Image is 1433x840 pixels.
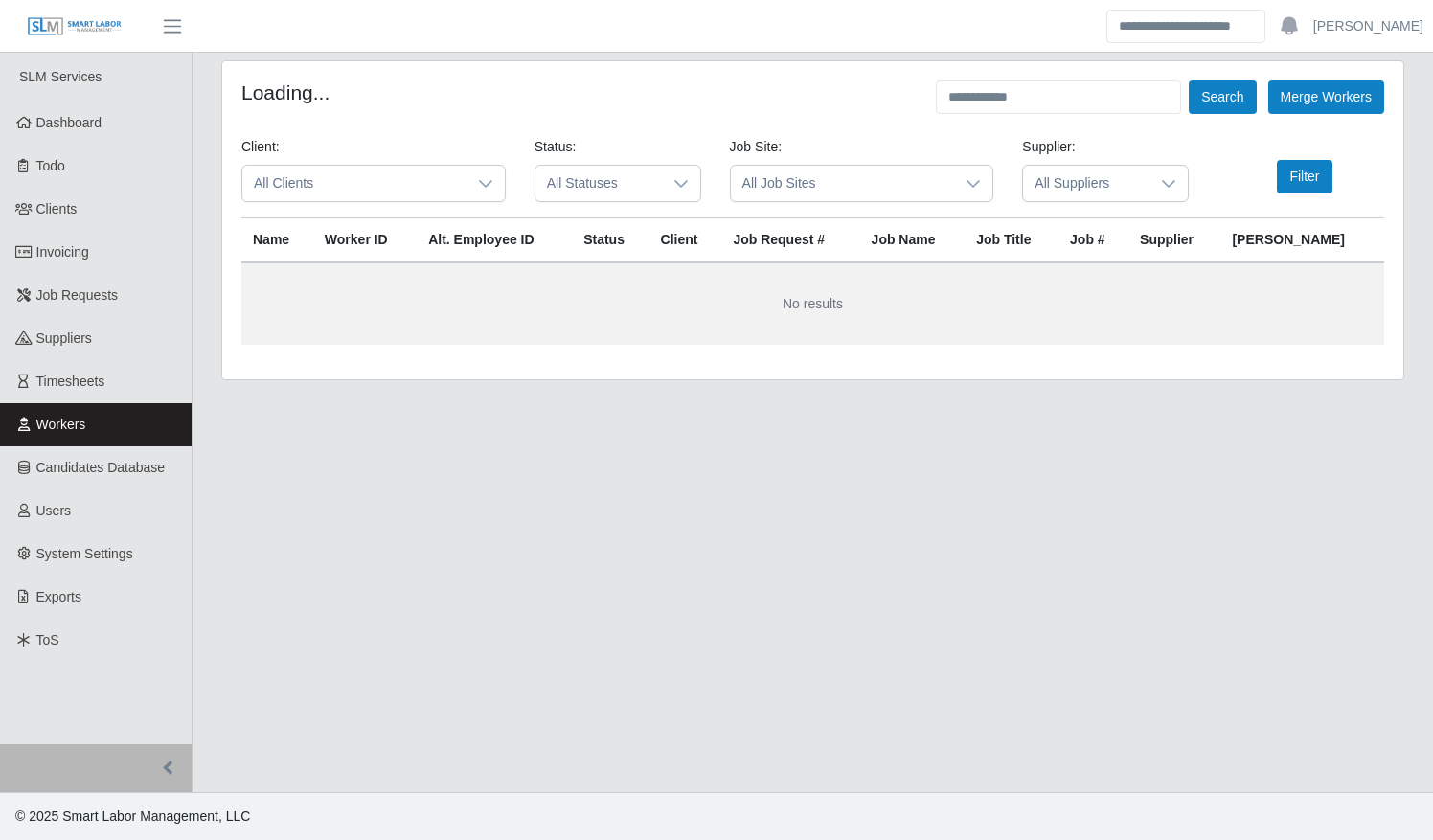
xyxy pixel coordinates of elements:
span: Candidates Database [36,460,166,475]
th: Job Name [860,218,966,263]
a: [PERSON_NAME] [1313,16,1423,36]
th: Alt. Employee ID [417,218,572,263]
th: Supplier [1128,218,1220,263]
th: Job Request # [721,218,859,263]
h4: Loading... [241,80,330,104]
span: Clients [36,201,78,216]
label: Job Site: [730,137,782,157]
button: Search [1189,80,1256,114]
span: ToS [36,632,59,647]
span: All Job Sites [731,166,955,201]
th: [PERSON_NAME] [1220,218,1384,263]
span: All Suppliers [1023,166,1149,201]
th: Worker ID [313,218,417,263]
span: Invoicing [36,244,89,260]
span: Job Requests [36,287,119,303]
span: All Statuses [535,166,662,201]
span: Users [36,503,72,518]
span: Todo [36,158,65,173]
span: Suppliers [36,330,92,346]
th: Job Title [965,218,1058,263]
td: No results [241,262,1384,345]
span: Exports [36,589,81,604]
span: Workers [36,417,86,432]
span: All Clients [242,166,466,201]
th: Job # [1058,218,1128,263]
button: Merge Workers [1268,80,1384,114]
span: Dashboard [36,115,102,130]
span: SLM Services [19,69,102,84]
img: SLM Logo [27,16,123,37]
th: Status [572,218,648,263]
label: Status: [535,137,577,157]
span: System Settings [36,546,133,561]
th: Name [241,218,313,263]
label: Client: [241,137,280,157]
th: Client [649,218,722,263]
input: Search [1106,10,1265,43]
button: Filter [1277,160,1331,193]
label: Supplier: [1022,137,1075,157]
span: Timesheets [36,374,105,389]
span: © 2025 Smart Labor Management, LLC [15,808,250,824]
